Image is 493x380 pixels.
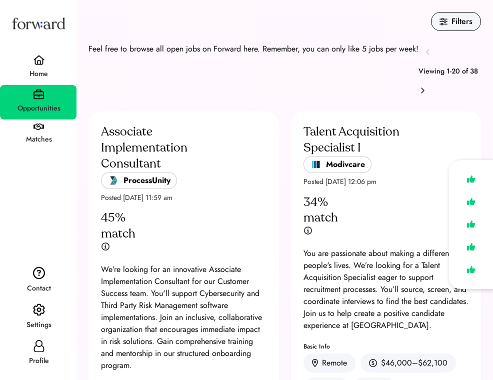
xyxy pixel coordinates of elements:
div: Associate Implementation Consultant [101,124,241,172]
div: Viewing 1-20 of 38 [418,66,478,76]
img: handshake.svg [33,123,44,130]
div: Profile [1,355,76,367]
div: Basic Info [303,343,469,349]
img: like.svg [464,262,478,277]
img: info.svg [303,226,312,235]
img: info.svg [101,242,110,251]
div: Feel free to browse all open jobs on Forward here. Remember, you can only like 5 jobs per week! [88,43,418,55]
img: settings.svg [33,303,45,316]
img: modivcare_logo.jpeg [310,158,322,170]
div: ProcessUnity [123,174,170,186]
img: contact.svg [33,266,45,279]
div: You are passionate about making a difference in people's lives. We’re looking for a Talent Acquis... [303,247,469,331]
div: Matches [1,133,76,145]
div: We’re looking for an innovative Associate Implementation Consultant for our Customer Success team... [101,263,266,371]
img: like.svg [464,217,478,231]
div: 34% match [303,194,353,226]
img: processunity_logo.jpeg [107,174,119,186]
img: like.svg [464,239,478,254]
img: briefcase.svg [33,89,44,99]
div: Filters [451,15,472,27]
div: Remote [322,357,347,369]
img: location.svg [312,359,318,367]
img: like.svg [464,194,478,209]
img: Forward logo [10,8,67,38]
img: filters.svg [439,17,447,25]
div: 45% match [101,210,150,242]
img: money.svg [369,358,377,367]
div: Talent Acquisition Specialist I [303,124,443,156]
div: Home [1,68,76,80]
div: Posted [DATE] 11:59 am [101,193,172,203]
div: Settings [1,319,76,331]
div: Opportunities [1,102,76,114]
img: home.svg [33,55,45,65]
img: like.svg [464,172,478,186]
div: Posted [DATE] 12:06 pm [303,177,376,187]
div: Contact [1,282,76,294]
div: Modivcare [326,158,365,170]
div: $46,000–$62,100 [381,357,447,369]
